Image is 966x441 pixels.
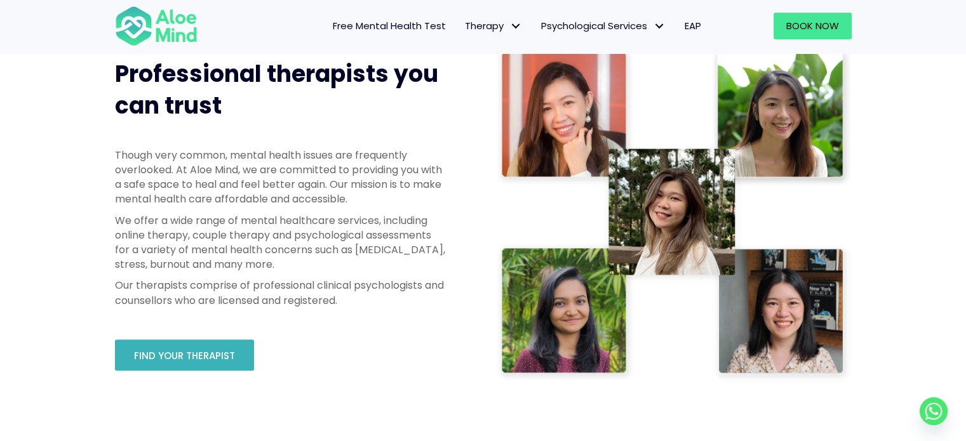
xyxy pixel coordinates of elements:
[115,148,445,207] p: Though very common, mental health issues are frequently overlooked. At Aloe Mind, we are committe...
[455,13,532,39] a: TherapyTherapy: submenu
[541,19,666,32] span: Psychological Services
[214,13,711,39] nav: Menu
[685,19,701,32] span: EAP
[115,278,445,307] p: Our therapists comprise of professional clinical psychologists and counsellors who are licensed a...
[675,13,711,39] a: EAP
[115,5,198,47] img: Aloe mind Logo
[115,339,254,371] a: Find your therapist
[465,19,522,32] span: Therapy
[115,58,438,122] span: Professional therapists you can trust
[920,397,948,425] a: Whatsapp
[774,13,852,39] a: Book Now
[134,349,235,362] span: Find your therapist
[650,17,669,36] span: Psychological Services: submenu
[496,46,852,383] img: Therapist collage
[115,213,445,272] p: We offer a wide range of mental healthcare services, including online therapy, couple therapy and...
[507,17,525,36] span: Therapy: submenu
[532,13,675,39] a: Psychological ServicesPsychological Services: submenu
[333,19,446,32] span: Free Mental Health Test
[786,19,839,32] span: Book Now
[323,13,455,39] a: Free Mental Health Test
